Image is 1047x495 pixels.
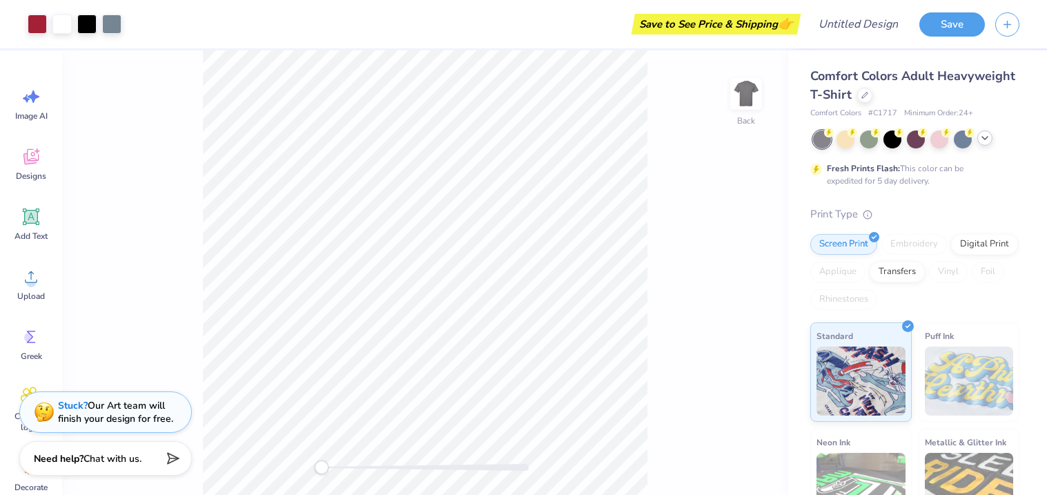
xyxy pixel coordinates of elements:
div: Transfers [870,262,925,282]
button: Save [919,12,985,37]
div: Digital Print [951,234,1018,255]
span: Metallic & Glitter Ink [925,435,1006,449]
span: Comfort Colors Adult Heavyweight T-Shirt [810,68,1015,103]
span: Neon Ink [816,435,850,449]
span: Puff Ink [925,329,954,343]
div: This color can be expedited for 5 day delivery. [827,162,997,187]
span: 👉 [778,15,793,32]
div: Print Type [810,206,1019,222]
strong: Stuck? [58,399,88,412]
img: Back [732,80,760,108]
strong: Fresh Prints Flash: [827,163,900,174]
span: Greek [21,351,42,362]
div: Applique [810,262,865,282]
div: Our Art team will finish your design for free. [58,399,173,425]
strong: Need help? [34,452,84,465]
span: Upload [17,291,45,302]
img: Standard [816,347,906,416]
div: Screen Print [810,234,877,255]
span: Designs [16,171,46,182]
div: Accessibility label [315,460,329,474]
input: Untitled Design [808,10,909,38]
div: Foil [972,262,1004,282]
span: Comfort Colors [810,108,861,119]
span: Chat with us. [84,452,141,465]
span: Decorate [14,482,48,493]
div: Rhinestones [810,289,877,310]
img: Puff Ink [925,347,1014,416]
div: Save to See Price & Shipping [635,14,797,35]
span: Minimum Order: 24 + [904,108,973,119]
span: Clipart & logos [8,411,54,433]
div: Embroidery [881,234,947,255]
div: Vinyl [929,262,968,282]
span: Image AI [15,110,48,122]
span: Add Text [14,231,48,242]
span: # C1717 [868,108,897,119]
div: Back [737,115,755,127]
span: Standard [816,329,853,343]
